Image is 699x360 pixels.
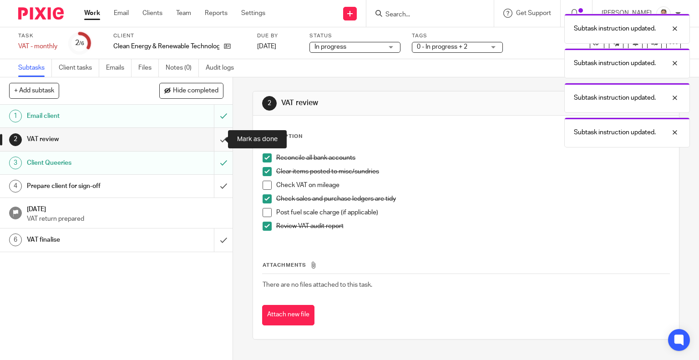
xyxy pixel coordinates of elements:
div: 2 [9,133,22,146]
img: Pixie [18,7,64,20]
button: + Add subtask [9,83,59,98]
p: Subtask instruction updated. [574,24,656,33]
a: Team [176,9,191,18]
a: Work [84,9,100,18]
p: Clear items posted to misc/sundries [276,167,670,176]
label: Due by [257,32,298,40]
div: 2 [262,96,277,111]
div: 1 [9,110,22,122]
a: Settings [241,9,265,18]
p: Subtask instruction updated. [574,59,656,68]
div: 2 [75,38,84,48]
a: Audit logs [206,59,241,77]
span: [DATE] [257,43,276,50]
label: Client [113,32,246,40]
button: Attach new file [262,305,314,325]
p: Subtask instruction updated. [574,128,656,137]
p: VAT return prepared [27,214,223,223]
h1: Email client [27,109,146,123]
small: /6 [79,41,84,46]
span: Hide completed [173,87,218,95]
div: 3 [9,157,22,169]
h1: [DATE] [27,203,223,214]
span: In progress [314,44,346,50]
p: Review VAT audit report [276,222,670,231]
a: Subtasks [18,59,52,77]
div: VAT - monthly [18,42,57,51]
div: 4 [9,180,22,193]
a: Client tasks [59,59,99,77]
h1: Client Queeries [27,156,146,170]
div: 6 [9,233,22,246]
span: There are no files attached to this task. [263,282,372,288]
span: Attachments [263,263,306,268]
a: Clients [142,9,162,18]
p: Reconcile all bank accounts [276,153,670,162]
p: Post fuel scale charge (if applicable) [276,208,670,217]
label: Task [18,32,57,40]
a: Emails [106,59,132,77]
p: Description [262,133,303,140]
h1: VAT review [281,98,485,108]
a: Notes (0) [166,59,199,77]
h1: VAT review [27,132,146,146]
p: Clean Energy & Renewable Technology Ltd [113,42,219,51]
p: Subtask instruction updated. [574,93,656,102]
h1: VAT finalise [27,233,146,247]
p: Check sales and purchase ledgers are tidy [276,194,670,203]
a: Email [114,9,129,18]
img: Untitled%20(5%20%C3%97%205%20cm)%20(2).png [656,6,671,21]
h1: Prepare client for sign-off [27,179,146,193]
button: Hide completed [159,83,223,98]
a: Files [138,59,159,77]
p: Check VAT on mileage [276,181,670,190]
label: Status [309,32,400,40]
a: Reports [205,9,228,18]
